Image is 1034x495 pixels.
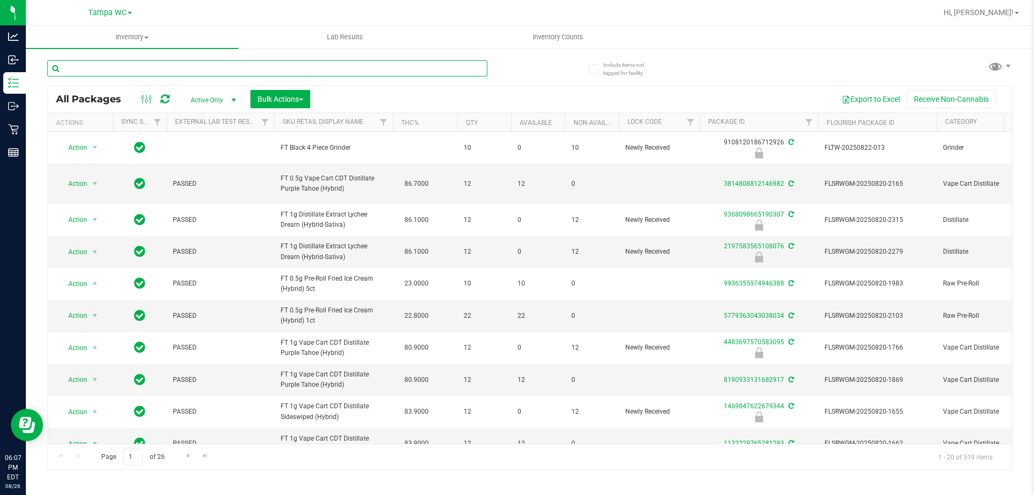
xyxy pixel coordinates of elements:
[88,405,102,420] span: select
[173,311,268,321] span: PASSED
[8,54,19,65] inline-svg: Inbound
[88,212,102,227] span: select
[698,252,820,262] div: Newly Received
[825,143,930,153] span: FLTW-20250822-013
[281,210,386,230] span: FT 1g Distillate Extract Lychee Dream (Hybrid-Sativa)
[88,8,127,17] span: Tampa WC
[8,147,19,158] inline-svg: Reports
[59,140,88,155] span: Action
[825,311,930,321] span: FLSRWGM-20250820-2103
[518,343,558,353] span: 0
[464,375,505,385] span: 12
[943,438,1024,449] span: Vape Cart Distillate
[464,278,505,289] span: 10
[627,118,662,126] a: Lock Code
[518,311,558,321] span: 22
[724,211,784,218] a: 9368098665190307
[47,60,487,76] input: Search Package ID, Item Name, SKU, Lot or Part Number...
[173,247,268,257] span: PASSED
[520,119,552,127] a: Available
[399,372,434,388] span: 80.9000
[134,176,145,191] span: In Sync
[518,375,558,385] span: 12
[724,280,784,287] a: 9936355974946388
[827,119,895,127] a: Flourish Package ID
[682,113,700,131] a: Filter
[173,407,268,417] span: PASSED
[708,118,745,126] a: Package ID
[134,140,145,155] span: In Sync
[399,212,434,228] span: 86.1000
[59,340,88,355] span: Action
[518,179,558,189] span: 12
[399,308,434,324] span: 22.8000
[825,375,930,385] span: FLSRWGM-20250820-1869
[59,276,88,291] span: Action
[88,436,102,451] span: select
[8,78,19,88] inline-svg: Inventory
[943,143,1024,153] span: Grinder
[399,244,434,260] span: 86.1000
[88,340,102,355] span: select
[518,407,558,417] span: 0
[239,26,451,48] a: Lab Results
[835,90,907,108] button: Export to Excel
[571,343,612,353] span: 12
[943,278,1024,289] span: Raw Pre-Roll
[11,409,43,441] iframe: Resource center
[724,242,784,250] a: 2197583565108076
[281,434,386,454] span: FT 1g Vape Cart CDT Distillate Sideswiped (Hybrid)
[134,372,145,387] span: In Sync
[88,176,102,191] span: select
[698,137,820,158] div: 9108120186712926
[603,61,657,77] span: Include items not tagged for facility
[787,280,794,287] span: Sync from Compliance System
[574,119,621,127] a: Non-Available
[8,31,19,42] inline-svg: Analytics
[8,101,19,111] inline-svg: Outbound
[59,212,88,227] span: Action
[825,438,930,449] span: FLSRWGM-20250820-1662
[571,375,612,385] span: 0
[945,118,977,126] a: Category
[943,215,1024,225] span: Distillate
[787,180,794,187] span: Sync from Compliance System
[571,143,612,153] span: 10
[59,245,88,260] span: Action
[451,26,664,48] a: Inventory Counts
[787,376,794,384] span: Sync from Compliance System
[281,173,386,194] span: FT 0.5g Vape Cart CDT Distillate Purple Tahoe (Hybrid)
[281,305,386,326] span: FT 0.5g Pre-Roll Fried Ice Cream (Hybrid) 1ct
[256,113,274,131] a: Filter
[571,278,612,289] span: 0
[518,215,558,225] span: 0
[943,343,1024,353] span: Vape Cart Distillate
[943,375,1024,385] span: Vape Cart Distillate
[825,179,930,189] span: FLSRWGM-20250820-2165
[724,440,784,447] a: 1132229765281293
[625,343,693,353] span: Newly Received
[173,438,268,449] span: PASSED
[250,90,310,108] button: Bulk Actions
[943,311,1024,321] span: Raw Pre-Roll
[401,119,419,127] a: THC%
[724,338,784,346] a: 4483697570583095
[943,407,1024,417] span: Vape Cart Distillate
[198,449,213,463] a: Go to the last page
[518,32,598,42] span: Inventory Counts
[173,215,268,225] span: PASSED
[825,343,930,353] span: FLSRWGM-20250820-1766
[281,241,386,262] span: FT 1g Distillate Extract Lychee Dream (Hybrid-Sativa)
[59,308,88,323] span: Action
[787,242,794,250] span: Sync from Compliance System
[123,449,143,465] input: 1
[399,276,434,291] span: 23.0000
[281,274,386,294] span: FT 0.5g Pre-Roll Fried Ice Cream (Hybrid) 5ct
[724,312,784,319] a: 5779363043038034
[571,179,612,189] span: 0
[26,26,239,48] a: Inventory
[56,119,108,127] div: Actions
[943,179,1024,189] span: Vape Cart Distillate
[571,311,612,321] span: 0
[787,138,794,146] span: Sync from Compliance System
